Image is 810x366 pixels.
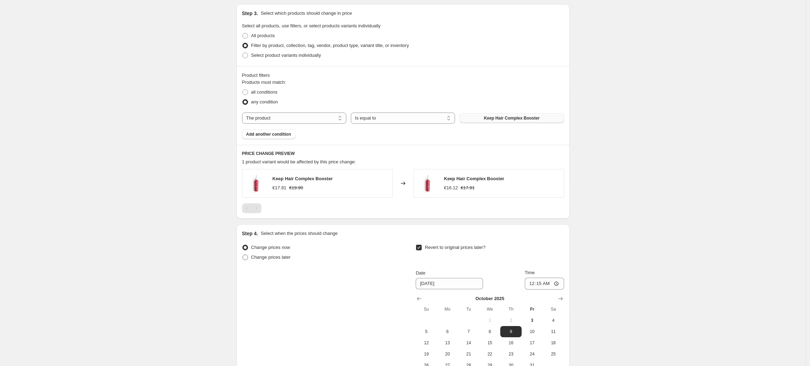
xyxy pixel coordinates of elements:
[461,340,476,346] span: 14
[437,326,458,337] button: Monday October 6 2025
[440,340,455,346] span: 13
[522,326,543,337] button: Friday October 10 2025
[242,203,261,213] nav: Pagination
[479,304,500,315] th: Wednesday
[500,304,521,315] th: Thursday
[416,337,437,348] button: Sunday October 12 2025
[440,329,455,334] span: 6
[242,72,564,79] div: Product filters
[482,306,497,312] span: We
[251,245,290,250] span: Change prices now
[545,329,561,334] span: 11
[543,326,564,337] button: Saturday October 11 2025
[242,129,295,139] button: Add another condition
[522,304,543,315] th: Friday
[461,329,476,334] span: 7
[524,340,540,346] span: 17
[242,151,564,156] h6: PRICE CHANGE PREVIEW
[419,351,434,357] span: 19
[484,115,540,121] span: Keep Hair Complex Booster
[273,184,287,191] div: €17.91
[461,184,475,191] strike: €17.91
[444,176,504,181] span: Keep Hair Complex Booster
[261,10,352,17] p: Select which products should change in price
[543,348,564,360] button: Saturday October 25 2025
[425,245,486,250] span: Revert to original prices later?
[242,230,258,237] h2: Step 4.
[482,351,497,357] span: 22
[461,351,476,357] span: 21
[503,351,518,357] span: 23
[543,337,564,348] button: Saturday October 18 2025
[273,176,333,181] span: Keep Hair Complex Booster
[419,329,434,334] span: 5
[261,230,337,237] p: Select when the prices should change
[525,270,535,275] span: Time
[503,318,518,323] span: 2
[460,113,564,123] button: Keep Hair Complex Booster
[251,99,278,104] span: any condition
[479,315,500,326] button: Wednesday October 1 2025
[482,329,497,334] span: 8
[522,315,543,326] button: Today Friday October 3 2025
[524,329,540,334] span: 10
[416,348,437,360] button: Sunday October 19 2025
[289,184,303,191] strike: €19.90
[461,306,476,312] span: Tu
[251,255,291,260] span: Change prices later
[500,326,521,337] button: Thursday October 9 2025
[440,351,455,357] span: 20
[479,326,500,337] button: Wednesday October 8 2025
[417,173,439,194] img: COMPLEX-BOOSTER_80x.jpg
[503,340,518,346] span: 16
[416,304,437,315] th: Sunday
[458,348,479,360] button: Tuesday October 21 2025
[543,304,564,315] th: Saturday
[482,318,497,323] span: 1
[246,131,291,137] span: Add another condition
[545,351,561,357] span: 25
[458,326,479,337] button: Tuesday October 7 2025
[251,33,275,38] span: All products
[437,304,458,315] th: Monday
[437,348,458,360] button: Monday October 20 2025
[242,159,356,164] span: 1 product variant would be affected by this price change:
[522,337,543,348] button: Friday October 17 2025
[246,173,267,194] img: COMPLEX-BOOSTER_80x.jpg
[416,326,437,337] button: Sunday October 5 2025
[419,306,434,312] span: Su
[416,278,483,289] input: 10/3/2025
[437,337,458,348] button: Monday October 13 2025
[416,270,425,276] span: Date
[503,306,518,312] span: Th
[440,306,455,312] span: Mo
[458,337,479,348] button: Tuesday October 14 2025
[522,348,543,360] button: Friday October 24 2025
[545,318,561,323] span: 4
[242,10,258,17] h2: Step 3.
[242,80,286,85] span: Products must match:
[524,351,540,357] span: 24
[444,184,458,191] div: €16.12
[414,294,424,304] button: Show previous month, September 2025
[524,306,540,312] span: Fr
[479,348,500,360] button: Wednesday October 22 2025
[503,329,518,334] span: 9
[556,294,565,304] button: Show next month, November 2025
[479,337,500,348] button: Wednesday October 15 2025
[482,340,497,346] span: 15
[419,340,434,346] span: 12
[545,306,561,312] span: Sa
[458,304,479,315] th: Tuesday
[524,318,540,323] span: 3
[525,278,564,290] input: 12:00
[500,315,521,326] button: Thursday October 2 2025
[500,337,521,348] button: Thursday October 16 2025
[500,348,521,360] button: Thursday October 23 2025
[251,89,277,95] span: all conditions
[242,23,381,28] span: Select all products, use filters, or select products variants individually
[251,53,321,58] span: Select product variants individually
[545,340,561,346] span: 18
[251,43,409,48] span: Filter by product, collection, tag, vendor, product type, variant title, or inventory
[543,315,564,326] button: Saturday October 4 2025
